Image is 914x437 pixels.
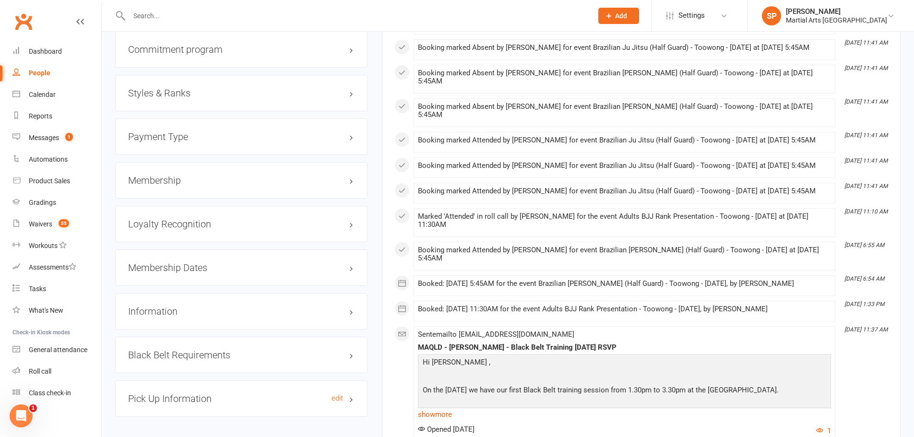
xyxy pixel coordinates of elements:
[786,7,887,16] div: [PERSON_NAME]
[29,367,51,375] div: Roll call
[12,106,101,127] a: Reports
[29,155,68,163] div: Automations
[418,305,831,313] div: Booked: [DATE] 11:30AM for the event Adults BJJ Rank Presentation - Toowong - [DATE], by [PERSON_...
[418,408,831,421] a: show more
[332,394,343,402] a: edit
[29,346,87,354] div: General attendance
[418,103,831,119] div: Booking marked Absent by [PERSON_NAME] for event Brazilian [PERSON_NAME] (Half Guard) - Toowong -...
[786,16,887,24] div: Martial Arts [GEOGRAPHIC_DATA]
[12,257,101,278] a: Assessments
[29,404,37,412] span: 1
[844,65,888,71] i: [DATE] 11:41 AM
[12,300,101,321] a: What's New
[29,242,58,249] div: Workouts
[844,326,888,333] i: [DATE] 11:37 AM
[126,9,586,23] input: Search...
[12,382,101,404] a: Class kiosk mode
[418,187,831,195] div: Booking marked Attended by [PERSON_NAME] for event Brazilian Ju Jitsu (Half Guard) - Toowong - [D...
[29,69,50,77] div: People
[128,262,355,273] h3: Membership Dates
[844,39,888,46] i: [DATE] 11:41 AM
[418,213,831,229] div: Marked 'Attended' in roll call by [PERSON_NAME] for the event Adults BJJ Rank Presentation - Toow...
[844,275,884,282] i: [DATE] 6:54 AM
[29,199,56,206] div: Gradings
[29,177,70,185] div: Product Sales
[128,44,355,55] h3: Commitment program
[65,133,73,141] span: 1
[418,246,831,262] div: Booking marked Attended by [PERSON_NAME] for event Brazilian [PERSON_NAME] (Half Guard) - Toowong...
[29,91,56,98] div: Calendar
[29,134,59,142] div: Messages
[418,69,831,85] div: Booking marked Absent by [PERSON_NAME] for event Brazilian [PERSON_NAME] (Half Guard) - Toowong -...
[844,132,888,139] i: [DATE] 11:41 AM
[844,157,888,164] i: [DATE] 11:41 AM
[12,278,101,300] a: Tasks
[418,44,831,52] div: Booking marked Absent by [PERSON_NAME] for event Brazilian Ju Jitsu (Half Guard) - Toowong - [DAT...
[12,170,101,192] a: Product Sales
[12,192,101,213] a: Gradings
[12,213,101,235] a: Waivers 55
[598,8,639,24] button: Add
[12,10,36,34] a: Clubworx
[29,220,52,228] div: Waivers
[816,425,831,437] button: 1
[844,183,888,189] i: [DATE] 11:41 AM
[12,62,101,84] a: People
[12,361,101,382] a: Roll call
[844,98,888,105] i: [DATE] 11:41 AM
[29,112,52,120] div: Reports
[128,350,355,360] h3: Black Belt Requirements
[59,219,69,227] span: 55
[29,47,62,55] div: Dashboard
[844,208,888,215] i: [DATE] 11:10 AM
[128,131,355,142] h3: Payment Type
[128,88,355,98] h3: Styles & Ranks
[762,6,781,25] div: SP
[418,162,831,170] div: Booking marked Attended by [PERSON_NAME] for event Brazilian Ju Jitsu (Half Guard) - Toowong - [D...
[12,41,101,62] a: Dashboard
[128,306,355,317] h3: Information
[12,127,101,149] a: Messages 1
[128,219,355,229] h3: Loyalty Recognition
[12,235,101,257] a: Workouts
[128,393,355,404] h3: Pick Up Information
[12,84,101,106] a: Calendar
[29,389,71,397] div: Class check-in
[128,175,355,186] h3: Membership
[418,425,475,434] span: Opened [DATE]
[844,301,884,307] i: [DATE] 1:33 PM
[418,136,831,144] div: Booking marked Attended by [PERSON_NAME] for event Brazilian Ju Jitsu (Half Guard) - Toowong - [D...
[12,149,101,170] a: Automations
[418,280,831,288] div: Booked: [DATE] 5:45AM for the event Brazilian [PERSON_NAME] (Half Guard) - Toowong - [DATE], by [...
[29,285,46,293] div: Tasks
[10,404,33,427] iframe: Intercom live chat
[12,339,101,361] a: General attendance kiosk mode
[615,12,627,20] span: Add
[678,5,705,26] span: Settings
[420,384,829,398] p: On the [DATE] we have our first Black Belt training session from 1.30pm to 3.30pm at the [GEOGRAP...
[29,263,76,271] div: Assessments
[418,330,574,339] span: Sent email to [EMAIL_ADDRESS][DOMAIN_NAME]
[418,343,831,352] div: MAQLD - [PERSON_NAME] - Black Belt Training [DATE] RSVP
[29,307,63,314] div: What's New
[420,356,829,370] p: Hi [PERSON_NAME] ,
[844,242,884,248] i: [DATE] 6:55 AM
